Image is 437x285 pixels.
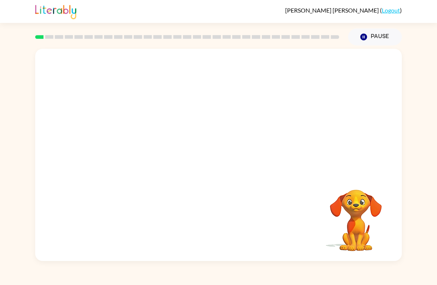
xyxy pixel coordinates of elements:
div: ( ) [285,7,402,14]
a: Logout [382,7,400,14]
span: [PERSON_NAME] [PERSON_NAME] [285,7,380,14]
img: Literably [35,3,76,19]
button: Pause [348,28,402,45]
video: Your browser must support playing .mp4 files to use Literably. Please try using another browser. [319,178,393,252]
